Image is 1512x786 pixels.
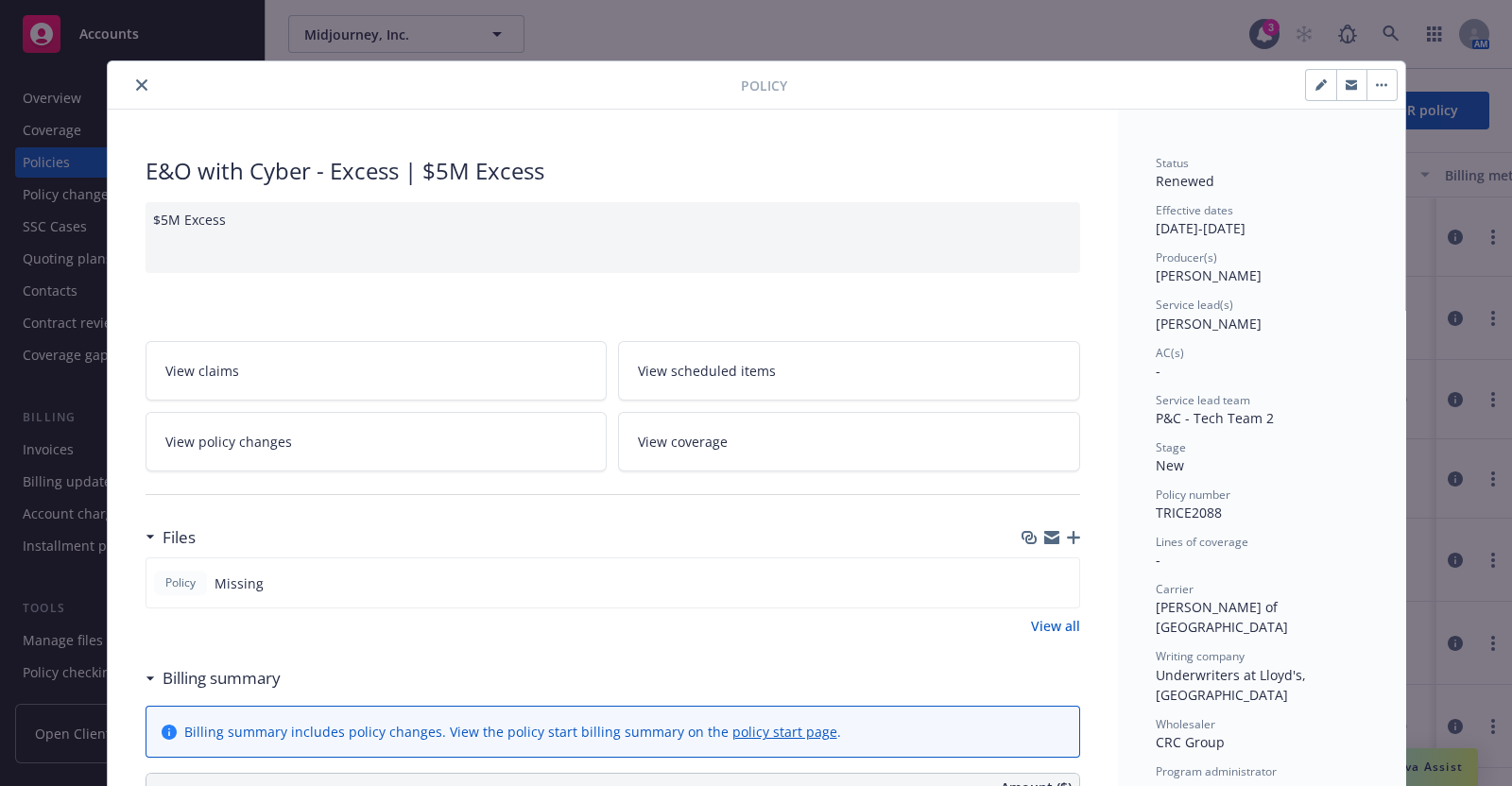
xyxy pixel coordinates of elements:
[1156,581,1194,597] span: Carrier
[146,666,281,691] div: Billing summary
[618,412,1080,471] a: View coverage
[1156,362,1160,380] span: -
[1156,716,1215,732] span: Wholesaler
[162,574,199,591] span: Policy
[130,74,153,96] button: close
[1156,172,1214,190] span: Renewed
[1156,297,1233,313] span: Service lead(s)
[1156,648,1245,664] span: Writing company
[638,361,776,381] span: View scheduled items
[146,202,1080,273] div: $5M Excess
[163,666,281,691] h3: Billing summary
[741,76,787,95] span: Policy
[1156,315,1262,333] span: [PERSON_NAME]
[1156,392,1250,408] span: Service lead team
[732,723,837,741] a: policy start page
[1156,598,1288,636] span: [PERSON_NAME] of [GEOGRAPHIC_DATA]
[1156,249,1217,265] span: Producer(s)
[165,361,239,381] span: View claims
[215,573,264,593] span: Missing
[1156,763,1277,779] span: Program administrator
[146,412,608,471] a: View policy changes
[1156,487,1230,503] span: Policy number
[1156,456,1184,474] span: New
[1156,345,1184,361] span: AC(s)
[1156,666,1310,704] span: Underwriters at Lloyd's, [GEOGRAPHIC_DATA]
[618,341,1080,401] a: View scheduled items
[184,722,841,742] div: Billing summary includes policy changes. View the policy start billing summary on the .
[163,525,196,550] h3: Files
[638,432,728,452] span: View coverage
[1156,155,1189,171] span: Status
[1156,202,1233,218] span: Effective dates
[1156,409,1274,427] span: P&C - Tech Team 2
[1156,534,1248,550] span: Lines of coverage
[1156,266,1262,284] span: [PERSON_NAME]
[1156,202,1367,238] div: [DATE] - [DATE]
[1156,504,1222,521] span: TRICE2088
[165,432,292,452] span: View policy changes
[146,341,608,401] a: View claims
[146,155,1080,187] div: E&O with Cyber - Excess | $5M Excess
[1156,439,1186,455] span: Stage
[1156,733,1225,751] span: CRC Group
[1156,550,1367,570] div: -
[146,525,196,550] div: Files
[1031,616,1080,636] a: View all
